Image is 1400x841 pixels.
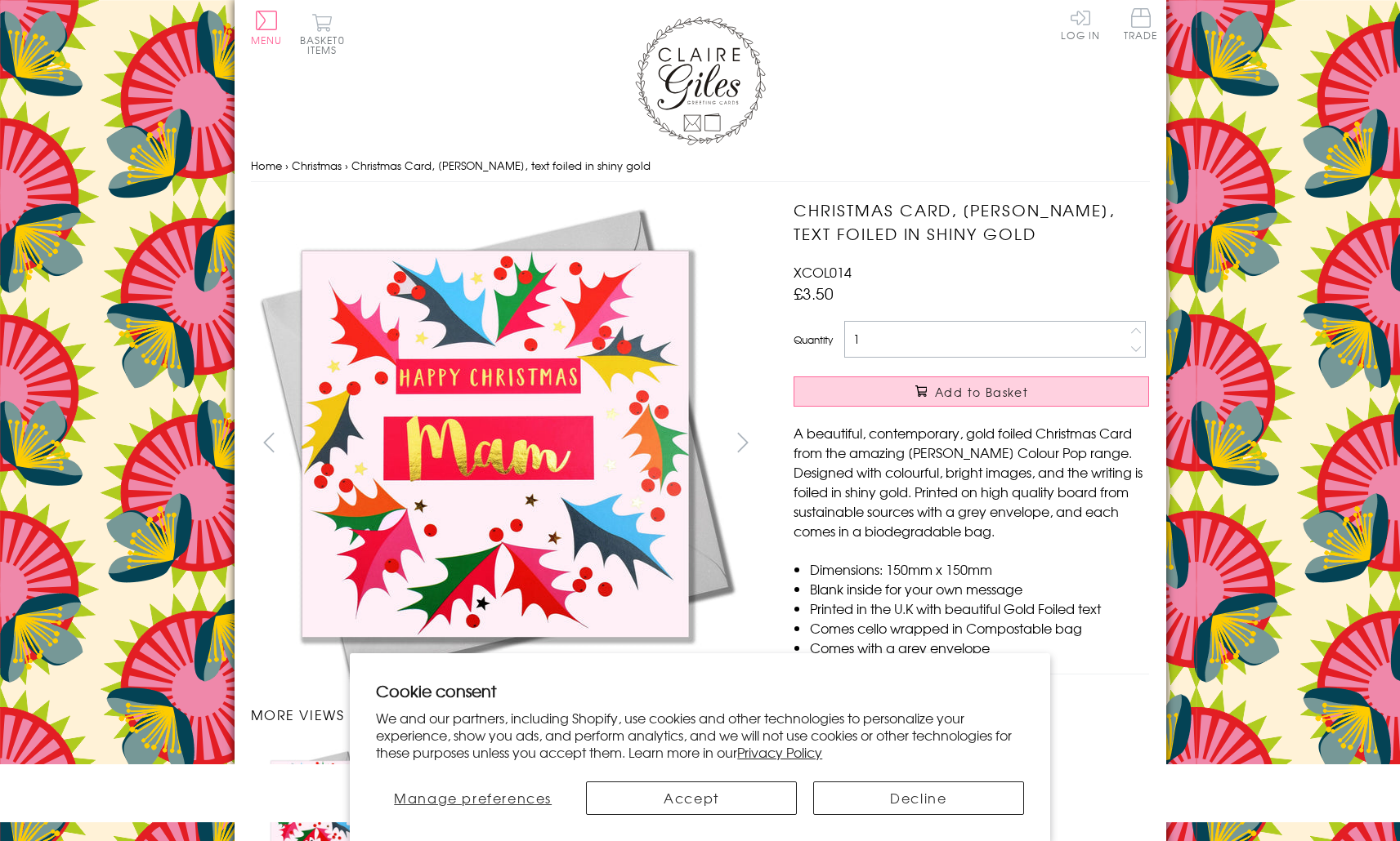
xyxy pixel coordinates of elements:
[794,423,1149,541] p: A beautiful, contemporary, gold foiled Christmas Card from the amazing [PERSON_NAME] Colour Pop r...
[300,13,345,55] button: Basket0 items
[351,158,651,173] span: Christmas Card, [PERSON_NAME], text foiled in shiny gold
[935,384,1028,400] span: Add to Basket
[810,638,1149,657] li: Comes with a grey envelope
[251,424,288,461] button: prev
[251,158,282,173] a: Home
[794,262,852,282] span: XCOL014
[345,158,348,173] span: ›
[307,33,345,57] span: 0 items
[251,149,1150,183] nav: breadcrumbs
[250,198,740,688] img: Christmas Card, Mam Bright Holly, text foiled in shiny gold
[794,376,1149,407] button: Add to Basket
[1124,8,1158,40] span: Trade
[376,710,1024,760] p: We and our partners, including Shopify, use cookies and other technologies to personalize your ex...
[724,424,761,461] button: next
[1061,8,1100,40] a: Log In
[737,742,822,762] a: Privacy Policy
[376,679,1024,702] h2: Cookie consent
[810,618,1149,638] li: Comes cello wrapped in Compostable bag
[810,559,1149,579] li: Dimensions: 150mm x 150mm
[794,198,1149,246] h1: Christmas Card, [PERSON_NAME], text foiled in shiny gold
[292,158,342,173] a: Christmas
[794,282,834,305] span: £3.50
[813,781,1024,815] button: Decline
[761,198,1251,688] img: Christmas Card, Mam Bright Holly, text foiled in shiny gold
[810,579,1149,598] li: Blank inside for your own message
[394,788,552,808] span: Manage preferences
[586,781,797,815] button: Accept
[635,16,766,145] img: Claire Giles Greetings Cards
[251,11,283,45] button: Menu
[251,705,762,724] h3: More views
[810,598,1149,618] li: Printed in the U.K with beautiful Gold Foiled text
[1124,8,1158,43] a: Trade
[376,781,570,815] button: Manage preferences
[794,332,833,347] label: Quantity
[285,158,288,173] span: ›
[251,33,283,47] span: Menu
